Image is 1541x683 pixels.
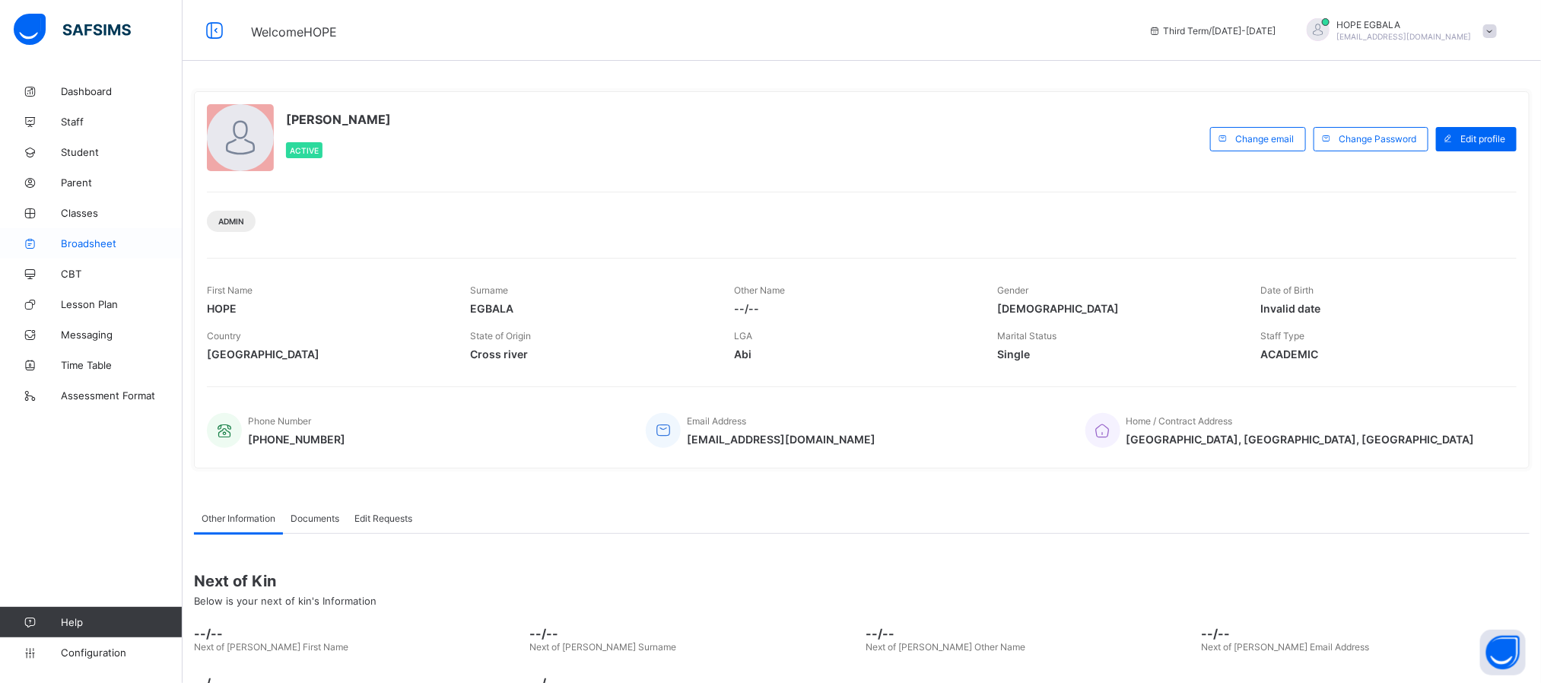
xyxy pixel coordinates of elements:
[61,237,183,249] span: Broadsheet
[1480,630,1526,675] button: Open asap
[194,572,1530,590] span: Next of Kin
[207,348,447,361] span: [GEOGRAPHIC_DATA]
[1149,25,1276,37] span: session/term information
[218,217,244,226] span: Admin
[687,415,746,427] span: Email Address
[1339,133,1416,145] span: Change Password
[1261,348,1501,361] span: ACADEMIC
[470,284,508,296] span: Surname
[866,641,1025,653] span: Next of [PERSON_NAME] Other Name
[61,329,183,341] span: Messaging
[194,595,377,607] span: Below is your next of kin's Information
[734,348,974,361] span: Abi
[530,641,677,653] span: Next of [PERSON_NAME] Surname
[1235,133,1294,145] span: Change email
[1337,19,1472,30] span: HOPE EGBALA
[1261,284,1314,296] span: Date of Birth
[194,626,523,641] span: --/--
[997,348,1238,361] span: Single
[61,359,183,371] span: Time Table
[1126,433,1475,446] span: [GEOGRAPHIC_DATA], [GEOGRAPHIC_DATA], [GEOGRAPHIC_DATA]
[61,268,183,280] span: CBT
[14,14,131,46] img: safsims
[61,646,182,659] span: Configuration
[61,207,183,219] span: Classes
[61,146,183,158] span: Student
[194,641,348,653] span: Next of [PERSON_NAME] First Name
[61,116,183,128] span: Staff
[291,513,339,524] span: Documents
[286,112,391,127] span: [PERSON_NAME]
[1261,330,1305,341] span: Staff Type
[61,176,183,189] span: Parent
[251,24,337,40] span: Welcome HOPE
[61,389,183,402] span: Assessment Format
[1126,415,1233,427] span: Home / Contract Address
[470,330,531,341] span: State of Origin
[354,513,412,524] span: Edit Requests
[1202,641,1370,653] span: Next of [PERSON_NAME] Email Address
[1261,302,1501,315] span: Invalid date
[470,348,710,361] span: Cross river
[202,513,275,524] span: Other Information
[734,302,974,315] span: --/--
[248,433,345,446] span: [PHONE_NUMBER]
[997,284,1028,296] span: Gender
[1337,32,1472,41] span: [EMAIL_ADDRESS][DOMAIN_NAME]
[734,284,785,296] span: Other Name
[687,433,875,446] span: [EMAIL_ADDRESS][DOMAIN_NAME]
[61,616,182,628] span: Help
[207,302,447,315] span: HOPE
[290,146,319,155] span: Active
[61,85,183,97] span: Dashboard
[207,330,241,341] span: Country
[734,330,752,341] span: LGA
[1202,626,1530,641] span: --/--
[248,415,311,427] span: Phone Number
[1460,133,1505,145] span: Edit profile
[470,302,710,315] span: EGBALA
[530,626,859,641] span: --/--
[997,302,1238,315] span: [DEMOGRAPHIC_DATA]
[866,626,1194,641] span: --/--
[61,298,183,310] span: Lesson Plan
[1292,18,1504,43] div: HOPEEGBALA
[997,330,1056,341] span: Marital Status
[207,284,253,296] span: First Name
